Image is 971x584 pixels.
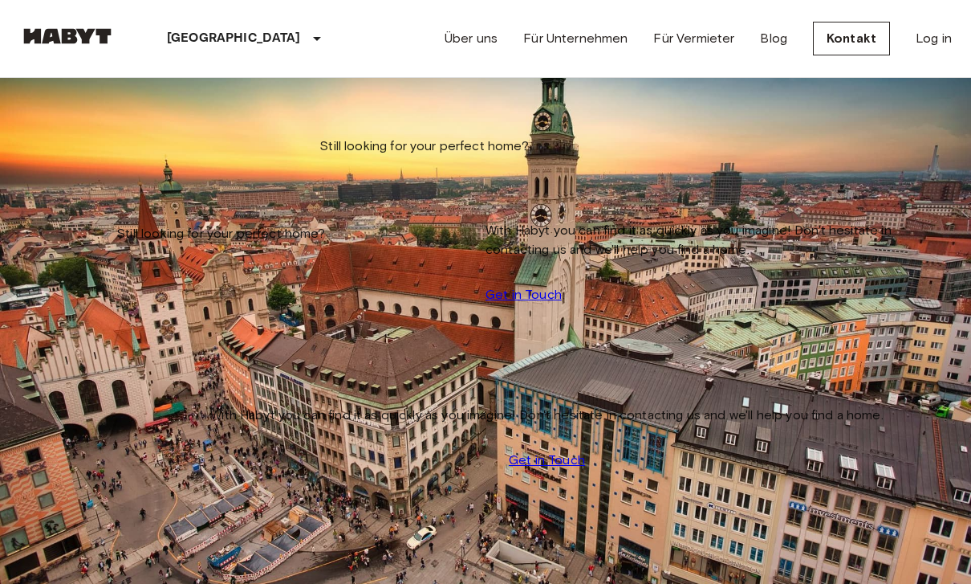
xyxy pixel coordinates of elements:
a: Get in Touch [509,451,585,470]
a: Kontakt [813,22,890,55]
img: Habyt [19,28,116,44]
span: Still looking for your perfect home? [319,137,528,156]
a: Für Unternehmen [523,29,628,48]
span: With Habyt you can find it as quickly as you imagine! Don't hesitate in contacting us and we'll h... [210,406,884,425]
a: Blog [760,29,787,48]
a: Log in [916,29,952,48]
p: [GEOGRAPHIC_DATA] [167,29,301,48]
a: Für Vermieter [653,29,734,48]
a: Über uns [445,29,498,48]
